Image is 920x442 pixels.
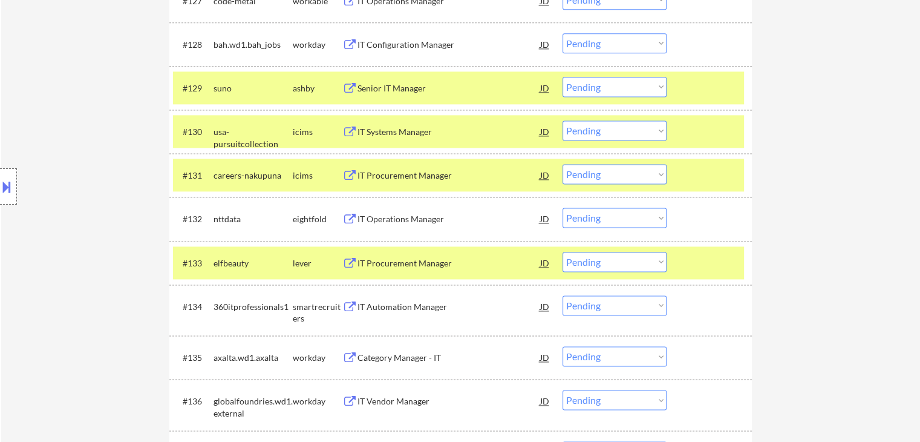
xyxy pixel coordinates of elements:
div: IT Procurement Manager [357,257,540,269]
div: JD [539,252,551,274]
div: careers-nakupuna [214,170,293,182]
div: globalfoundries.wd1.external [214,395,293,419]
div: smartrecruiters [293,301,342,325]
div: workday [293,395,342,407]
div: JD [539,208,551,229]
div: IT Procurement Manager [357,170,540,182]
div: 360itprofessionals1 [214,301,293,313]
div: ashby [293,82,342,94]
div: IT Automation Manager [357,301,540,313]
div: workday [293,352,342,364]
div: icims [293,126,342,138]
div: elfbeauty [214,257,293,269]
div: JD [539,120,551,142]
div: Senior IT Manager [357,82,540,94]
div: #128 [183,39,204,51]
div: JD [539,295,551,317]
div: nttdata [214,213,293,225]
div: JD [539,346,551,368]
div: suno [214,82,293,94]
div: #135 [183,352,204,364]
div: #136 [183,395,204,407]
div: Category Manager - IT [357,352,540,364]
div: axalta.wd1.axalta [214,352,293,364]
div: IT Operations Manager [357,213,540,225]
div: JD [539,77,551,99]
div: JD [539,164,551,186]
div: workday [293,39,342,51]
div: IT Vendor Manager [357,395,540,407]
div: bah.wd1.bah_jobs [214,39,293,51]
div: icims [293,170,342,182]
div: JD [539,390,551,412]
div: eightfold [293,213,342,225]
div: JD [539,33,551,55]
div: #134 [183,301,204,313]
div: IT Configuration Manager [357,39,540,51]
div: IT Systems Manager [357,126,540,138]
div: usa-pursuitcollection [214,126,293,150]
div: lever [293,257,342,269]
